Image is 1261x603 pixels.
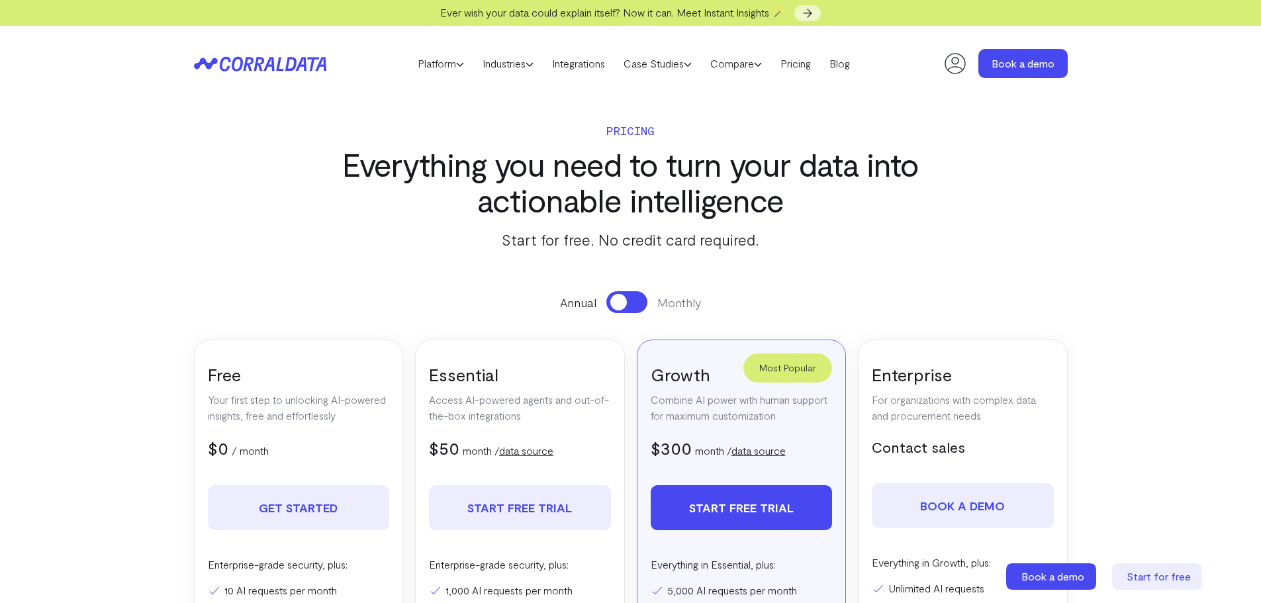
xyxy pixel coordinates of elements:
p: Enterprise-grade security, plus: [429,557,611,573]
p: month / [463,443,553,459]
a: Case Studies [614,54,701,73]
li: 5,000 AI requests per month [651,582,833,598]
a: data source [499,444,553,457]
p: Enterprise-grade security, plus: [208,557,390,573]
h3: Enterprise [872,363,1054,385]
a: Start free trial [429,485,611,530]
p: month / [695,443,786,459]
h3: Everything you need to turn your data into actionable intelligence [322,146,939,218]
p: Everything in Essential, plus: [651,557,833,573]
h3: Free [208,363,390,385]
a: Integrations [543,54,614,73]
a: Pricing [771,54,820,73]
li: 1,000 AI requests per month [429,582,611,598]
span: Ever wish your data could explain itself? Now it can. Meet Instant Insights 🪄 [440,6,785,19]
li: 10 AI requests per month [208,582,390,598]
a: Start free trial [651,485,833,530]
p: Your first step to unlocking AI-powered insights, free and effortlessly [208,392,390,424]
p: Everything in Growth, plus: [872,555,1054,571]
span: $50 [429,438,459,458]
h5: Contact sales [872,437,1054,457]
div: Most Popular [743,353,832,383]
p: For organizations with complex data and procurement needs [872,392,1054,424]
a: Industries [473,54,543,73]
a: Book a demo [978,49,1068,78]
a: data source [731,444,786,457]
span: Annual [560,294,596,311]
p: Combine AI power with human support for maximum customization [651,392,833,424]
h3: Essential [429,363,611,385]
li: Unlimited AI requests [872,580,1054,596]
a: Book a demo [872,483,1054,528]
h3: Growth [651,363,833,385]
a: Platform [408,54,473,73]
a: Start for free [1112,563,1205,590]
span: Monthly [657,294,701,311]
span: $300 [651,438,692,458]
a: Compare [701,54,771,73]
span: Book a demo [1021,570,1084,582]
a: Get Started [208,485,390,530]
a: Blog [820,54,859,73]
span: $0 [208,438,228,458]
p: Access AI-powered agents and out-of-the-box integrations [429,392,611,424]
a: Book a demo [1006,563,1099,590]
p: Start for free. No credit card required. [322,228,939,252]
p: Pricing [322,121,939,140]
span: Start for free [1127,570,1191,582]
p: / month [232,443,269,459]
